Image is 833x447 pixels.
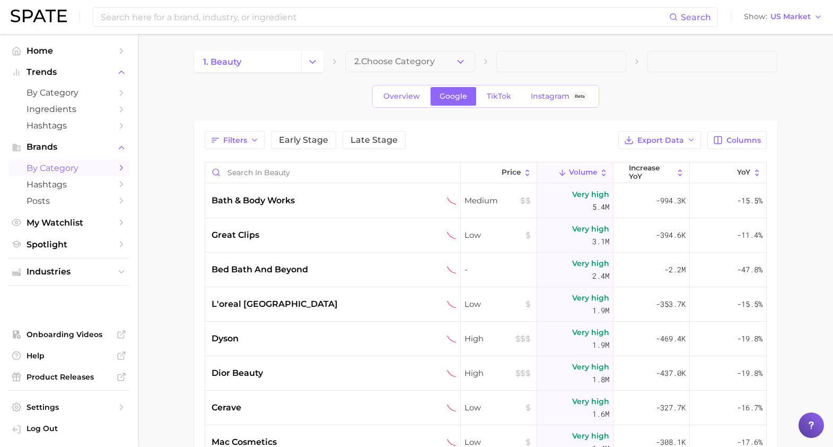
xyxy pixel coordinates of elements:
img: sustained decliner [447,334,456,343]
span: TikTok [487,92,511,101]
span: dyson [212,332,239,345]
span: Low [464,298,532,311]
span: Low [464,401,532,414]
span: -2.2m [664,263,686,276]
span: Google [440,92,467,101]
span: bed bath and beyond [212,263,308,276]
span: by Category [27,163,111,173]
span: High [464,332,532,345]
span: -327.7k [656,401,686,414]
span: -47.8% [737,263,762,276]
span: Ingredients [27,104,111,114]
button: Trends [8,64,129,80]
a: Settings [8,399,129,415]
span: -15.5% [737,298,762,311]
button: ceravesustained declinerLowVery high1.6m-327.7k-16.7% [205,391,766,425]
span: Volume [569,168,597,177]
button: YoY [690,162,766,183]
span: Late Stage [350,136,398,144]
button: great clipssustained declinerLowVery high3.1m-394.6k-11.4% [205,218,766,253]
span: 1. beauty [203,57,241,67]
a: Hashtags [8,176,129,193]
span: -994.3k [656,194,686,207]
span: Very high [572,257,609,270]
button: ShowUS Market [741,10,825,24]
span: YoY [737,168,750,177]
span: Hashtags [27,121,111,131]
span: Hashtags [27,179,111,190]
span: High [464,367,532,380]
a: Ingredients [8,101,129,117]
span: dior beauty [212,367,263,380]
span: - [464,263,532,276]
span: -394.6k [656,229,686,242]
span: Export Data [637,136,684,145]
img: sustained decliner [447,196,456,205]
span: Trends [27,67,111,77]
img: SPATE [11,10,67,22]
span: l'oreal [GEOGRAPHIC_DATA] [212,298,338,311]
button: Filters [205,131,265,149]
a: Help [8,348,129,364]
span: Columns [726,136,761,145]
span: 5.4m [592,201,609,213]
input: Search in beauty [205,162,460,183]
a: Onboarding Videos [8,326,129,342]
span: 2. Choose Category [354,57,435,66]
span: Help [27,351,111,360]
span: Very high [572,188,609,201]
button: dior beautysustained declinerHighVery high1.8m-437.0k-19.8% [205,356,766,391]
span: Overview [383,92,420,101]
img: sustained decliner [447,403,456,412]
button: Price [461,162,537,183]
a: 1. beauty [194,51,301,72]
span: -19.8% [737,367,762,380]
button: bed bath and beyondsustained decliner-Very high2.4m-2.2m-47.8% [205,253,766,287]
button: Volume [537,162,613,183]
span: Product Releases [27,372,111,382]
span: 1.9m [592,304,609,317]
span: Very high [572,326,609,339]
img: sustained decliner [447,300,456,309]
span: Show [744,14,767,20]
span: 1.8m [592,373,609,386]
span: US Market [770,14,811,20]
span: cerave [212,401,241,414]
a: Posts [8,193,129,209]
span: 3.1m [592,235,609,248]
span: Search [681,12,711,22]
span: bath & body works [212,194,295,207]
span: Price [502,168,521,177]
span: My Watchlist [27,218,111,228]
span: Low [464,229,532,242]
a: by Category [8,84,129,101]
a: TikTok [478,87,520,106]
span: 1.6m [592,408,609,420]
span: Very high [572,291,609,304]
span: Very high [572,222,609,235]
button: increase YoY [613,162,690,183]
span: great clips [212,229,259,242]
span: Filters [223,136,247,145]
button: dysonsustained declinerHighVery high1.9m-469.4k-19.8% [205,322,766,356]
span: -19.8% [737,332,762,345]
img: sustained decliner [447,231,456,240]
a: by Category [8,160,129,176]
img: sustained decliner [447,369,456,378]
span: -16.7% [737,401,762,414]
span: -437.0k [656,367,686,380]
button: Columns [707,131,766,149]
a: Overview [374,87,429,106]
span: 2.4m [592,270,609,282]
button: 2.Choose Category [345,51,475,72]
span: Very high [572,360,609,373]
span: Beta [575,92,585,101]
a: Hashtags [8,117,129,134]
span: Home [27,46,111,56]
img: sustained decliner [447,265,456,274]
span: -11.4% [737,229,762,242]
span: -353.7k [656,298,686,311]
span: -469.4k [656,332,686,345]
span: Industries [27,267,111,277]
span: Posts [27,196,111,206]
